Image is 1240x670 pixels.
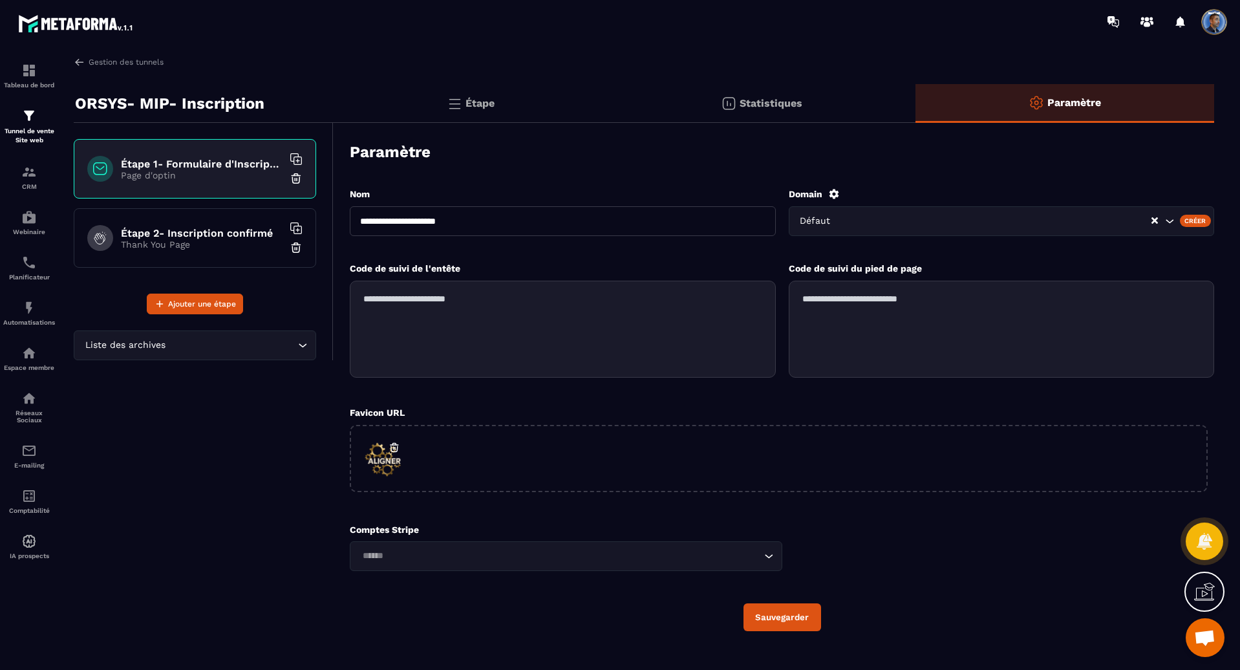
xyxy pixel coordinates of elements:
button: Clear Selected [1151,216,1158,226]
p: E-mailing [3,462,55,469]
img: arrow [74,56,85,68]
label: Nom [350,189,370,199]
img: formation [21,63,37,78]
button: Sauvegarder [743,603,821,631]
button: Ajouter une étape [147,294,243,314]
img: setting-o.ffaa8168.svg [1029,95,1044,111]
h6: Étape 2- Inscription confirmé [121,227,283,239]
p: Automatisations [3,319,55,326]
h6: Étape 1- Formulaire d'Inscription Simple [121,158,283,170]
a: formationformationCRM [3,155,55,200]
img: trash [290,172,303,185]
a: Gestion des tunnels [74,56,164,68]
p: Planificateur [3,274,55,281]
p: Page d'optin [121,170,283,180]
img: automations [21,534,37,549]
img: formation [21,108,37,124]
img: automations [21,300,37,316]
input: Search for option [358,549,761,563]
a: formationformationTableau de bord [3,53,55,98]
input: Search for option [168,338,295,352]
h3: Paramètre [350,143,431,161]
img: stats.20deebd0.svg [721,96,736,111]
img: accountant [21,488,37,504]
label: Domain [789,189,822,199]
a: formationformationTunnel de vente Site web [3,98,55,155]
span: Ajouter une étape [168,297,236,310]
img: automations [21,345,37,361]
a: emailemailE-mailing [3,433,55,479]
p: Étape [465,97,495,109]
img: social-network [21,391,37,406]
div: Ouvrir le chat [1186,618,1224,657]
p: Espace membre [3,364,55,371]
p: Tableau de bord [3,81,55,89]
p: CRM [3,183,55,190]
p: Comptes Stripe [350,524,782,535]
input: Search for option [842,214,1150,228]
img: bars.0d591741.svg [447,96,462,111]
p: Webinaire [3,228,55,235]
div: Search for option [74,330,316,360]
a: automationsautomationsWebinaire [3,200,55,245]
a: accountantaccountantComptabilité [3,479,55,524]
a: social-networksocial-networkRéseaux Sociaux [3,381,55,433]
span: Liste des archives [82,338,168,352]
img: email [21,443,37,459]
span: Défaut [797,214,842,228]
div: Search for option [350,541,782,571]
p: Comptabilité [3,507,55,514]
a: schedulerschedulerPlanificateur [3,245,55,290]
a: automationsautomationsAutomatisations [3,290,55,336]
img: automations [21,210,37,225]
label: Code de suivi du pied de page [789,263,922,274]
p: Paramètre [1047,96,1101,109]
p: Réseaux Sociaux [3,409,55,424]
p: IA prospects [3,552,55,559]
div: Créer [1180,215,1212,226]
img: formation [21,164,37,180]
div: Search for option [789,206,1215,236]
p: Tunnel de vente Site web [3,127,55,145]
p: ORSYS- MIP- Inscription [75,91,264,116]
label: Favicon URL [350,407,405,418]
p: Statistiques [740,97,802,109]
img: trash [290,241,303,254]
img: logo [18,12,134,35]
label: Code de suivi de l'entête [350,263,460,274]
a: automationsautomationsEspace membre [3,336,55,381]
p: Thank You Page [121,239,283,250]
img: scheduler [21,255,37,270]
